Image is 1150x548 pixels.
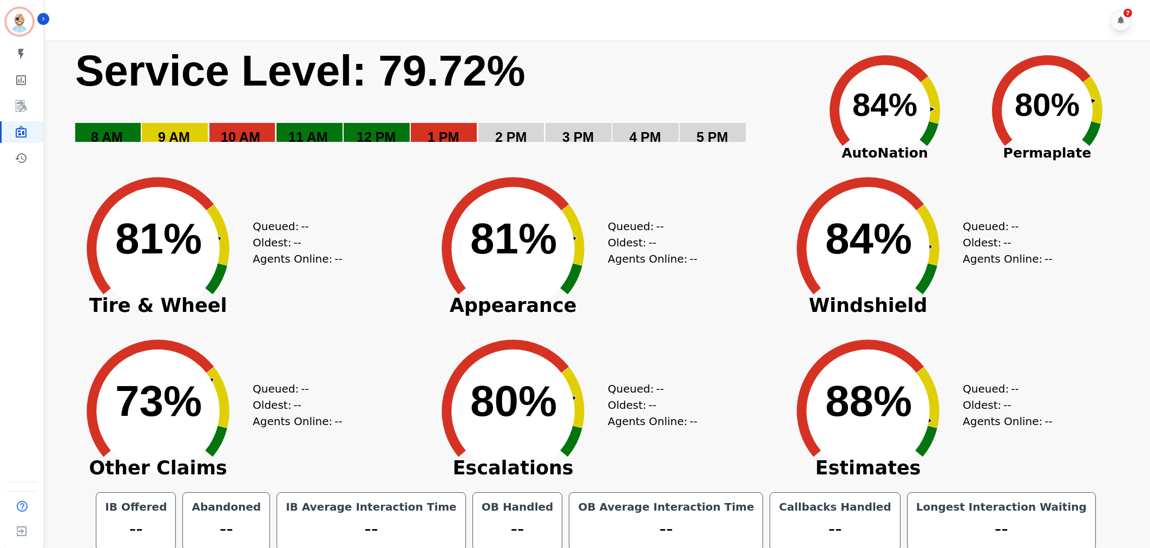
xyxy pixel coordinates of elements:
[777,499,893,514] div: Callbacks Handled
[608,234,689,251] div: Oldest:
[777,514,893,543] div: --
[825,214,912,263] text: 84%
[253,234,334,251] div: Oldest:
[914,499,1089,514] div: Longest Interaction Waiting
[576,514,756,543] div: --
[115,377,202,425] text: 73%
[334,413,342,429] span: --
[963,234,1044,251] div: Oldest:
[253,251,345,267] div: Agents Online:
[221,129,260,145] text: 10 AM
[825,377,912,425] text: 88%
[470,377,557,425] text: 80%
[648,234,656,251] span: --
[284,514,459,543] div: --
[963,413,1055,429] div: Agents Online:
[966,143,1128,164] span: Permaplate
[75,47,525,95] text: Service Level: 79.72%
[301,218,308,234] span: --
[1044,251,1052,267] span: --
[914,514,1089,543] div: --
[357,129,396,145] text: 12 PM
[334,251,342,267] span: --
[189,514,263,543] div: --
[608,381,689,397] div: Queued:
[158,129,190,145] text: 9 AM
[253,413,345,429] div: Agents Online:
[608,413,700,429] div: Agents Online:
[293,397,301,413] span: --
[253,218,334,234] div: Queued:
[804,143,966,164] span: AutoNation
[1123,9,1132,17] div: 7
[1011,381,1018,397] span: --
[284,499,459,514] div: IB Average Interaction Time
[656,218,663,234] span: --
[495,129,527,145] text: 2 PM
[773,300,963,311] span: Windshield
[1011,218,1018,234] span: --
[1015,87,1080,123] text: 80%
[63,300,253,311] span: Tire & Wheel
[418,462,608,473] span: Escalations
[689,413,697,429] span: --
[608,218,689,234] div: Queued:
[479,499,556,514] div: OB Handled
[428,129,459,145] text: 1 PM
[470,214,557,263] text: 81%
[576,499,756,514] div: OB Average Interaction Time
[963,397,1044,413] div: Oldest:
[479,514,556,543] div: --
[74,44,801,161] svg: Service Level: 0%
[963,251,1055,267] div: Agents Online:
[103,499,169,514] div: IB Offered
[1003,234,1011,251] span: --
[301,381,308,397] span: --
[63,462,253,473] span: Other Claims
[689,251,697,267] span: --
[852,87,917,123] text: 84%
[293,234,301,251] span: --
[608,251,700,267] div: Agents Online:
[253,397,334,413] div: Oldest:
[648,397,656,413] span: --
[253,381,334,397] div: Queued:
[963,218,1044,234] div: Queued:
[696,129,728,145] text: 5 PM
[103,514,169,543] div: --
[773,462,963,473] span: Estimates
[1003,397,1011,413] span: --
[91,129,123,145] text: 8 AM
[6,9,32,35] img: Bordered avatar
[656,381,663,397] span: --
[189,499,263,514] div: Abandoned
[115,214,202,263] text: 81%
[288,129,328,145] text: 11 AM
[418,300,608,311] span: Appearance
[963,381,1044,397] div: Queued:
[1044,413,1052,429] span: --
[562,129,594,145] text: 3 PM
[629,129,661,145] text: 4 PM
[608,397,689,413] div: Oldest:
